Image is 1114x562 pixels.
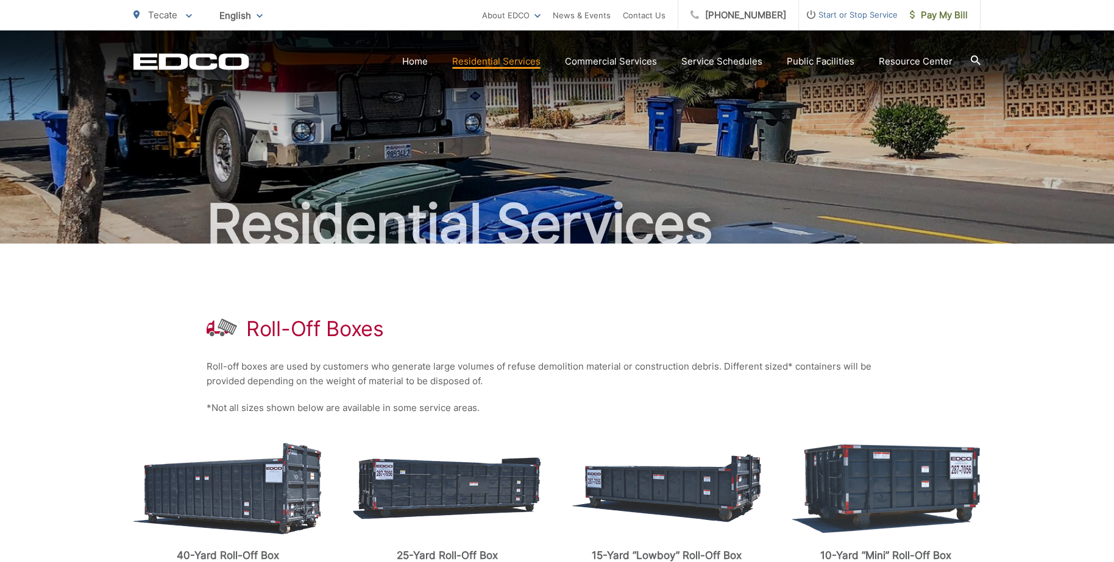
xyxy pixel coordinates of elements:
[482,8,541,23] a: About EDCO
[207,401,907,415] p: *Not all sizes shown below are available in some service areas.
[402,54,428,69] a: Home
[207,359,907,388] p: Roll-off boxes are used by customers who generate large volumes of refuse demolition material or ...
[148,9,177,21] span: Tecate
[133,194,981,255] h2: Residential Services
[623,8,665,23] a: Contact Us
[353,457,542,519] img: roll-off-25-yard.png
[792,549,981,561] p: 10-Yard “Mini” Roll-Off Box
[787,54,854,69] a: Public Facilities
[879,54,953,69] a: Resource Center
[353,549,542,561] p: 25-Yard Roll-Off Box
[572,549,761,561] p: 15-Yard “Lowboy” Roll-Off Box
[452,54,541,69] a: Residential Services
[133,549,322,561] p: 40-Yard Roll-Off Box
[133,443,322,535] img: roll-off-40-yard.png
[792,444,980,533] img: roll-off-mini.png
[210,5,272,26] span: English
[910,8,968,23] span: Pay My Bill
[681,54,762,69] a: Service Schedules
[572,454,761,522] img: roll-off-lowboy.png
[133,53,249,70] a: EDCD logo. Return to the homepage.
[246,317,384,341] h1: Roll-Off Boxes
[553,8,611,23] a: News & Events
[565,54,657,69] a: Commercial Services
